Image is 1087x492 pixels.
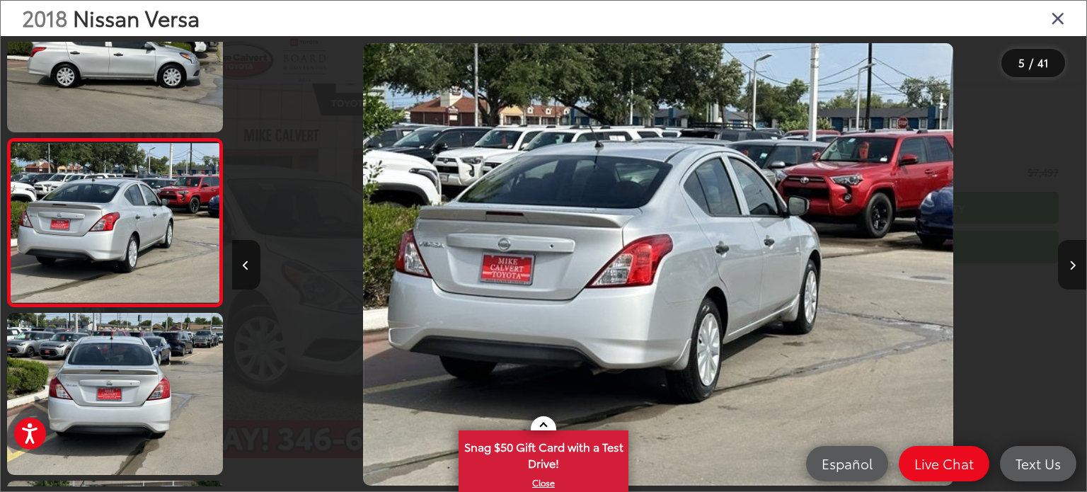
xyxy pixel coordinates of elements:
[73,2,200,33] span: Nissan Versa
[232,240,260,290] button: Previous image
[8,143,222,302] img: 2018 Nissan Versa 1.6 S Plus
[363,43,953,486] img: 2018 Nissan Versa 1.6 S Plus
[899,446,989,481] a: Live Chat
[1018,55,1025,70] span: 5
[231,43,1086,486] div: 2018 Nissan Versa 1.6 S Plus 4
[5,311,225,476] img: 2018 Nissan Versa 1.6 S Plus
[806,446,888,481] a: Español
[460,432,627,475] span: Snag $50 Gift Card with a Test Drive!
[1008,454,1068,472] span: Text Us
[907,454,981,472] span: Live Chat
[815,454,880,472] span: Español
[1058,240,1086,290] button: Next image
[1028,58,1035,68] span: /
[1051,8,1065,27] i: Close gallery
[1037,55,1049,70] span: 41
[1000,446,1076,481] a: Text Us
[22,2,67,33] span: 2018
